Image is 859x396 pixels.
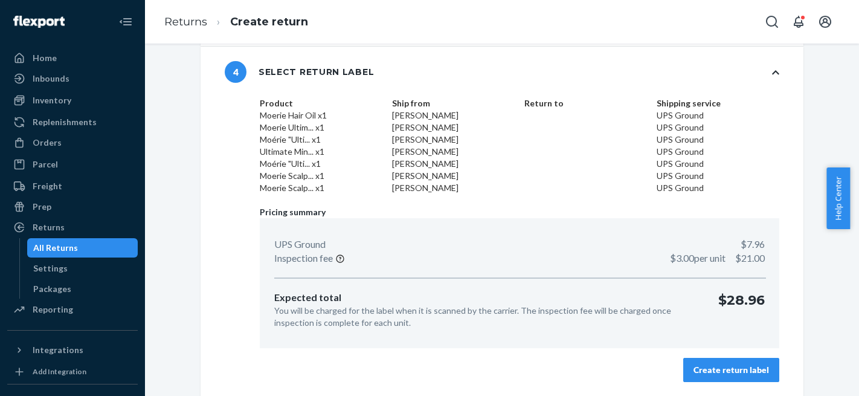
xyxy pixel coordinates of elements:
dd: [PERSON_NAME] [392,122,515,134]
dd: UPS Ground [657,158,779,170]
a: Orders [7,133,138,152]
p: $7.96 [741,238,765,252]
p: You will be charged for the label when it is scanned by the carrier. The inspection fee will be c... [274,305,699,329]
a: Inventory [7,91,138,110]
button: Help Center [826,167,850,229]
dd: Moerie Ultim... x1 [260,122,382,134]
a: Replenishments [7,112,138,132]
div: All Returns [33,242,78,254]
div: Packages [33,283,71,295]
div: Home [33,52,57,64]
span: 4 [225,61,246,83]
dd: Moérie "Ulti... x1 [260,134,382,146]
a: Reporting [7,300,138,319]
div: Select return label [225,61,374,83]
button: Open account menu [813,10,837,34]
p: $28.96 [718,291,765,329]
div: Prep [33,201,51,213]
dt: Ship from [392,97,515,109]
div: Inbounds [33,73,69,85]
dd: [PERSON_NAME] [392,158,515,170]
button: Integrations [7,340,138,360]
div: Parcel [33,158,58,170]
button: Open Search Box [760,10,784,34]
a: Returns [164,15,207,28]
img: Flexport logo [13,16,65,28]
dd: Moerie Scalp... x1 [260,170,382,182]
div: Returns [33,221,65,233]
p: Expected total [274,291,699,305]
div: Freight [33,180,62,192]
a: Returns [7,218,138,237]
dd: Ultimate Min... x1 [260,146,382,158]
dt: Return to [524,97,647,109]
a: Inbounds [7,69,138,88]
a: Packages [27,279,138,299]
a: Parcel [7,155,138,174]
div: Reporting [33,303,73,316]
p: UPS Ground [274,238,326,252]
div: Create return label [693,364,769,376]
div: Replenishments [33,116,97,128]
dd: Moérie "Ulti... x1 [260,158,382,170]
dd: UPS Ground [657,182,779,194]
a: Settings [27,259,138,278]
dd: Moerie Scalp... x1 [260,182,382,194]
a: Home [7,48,138,68]
dt: Product [260,97,382,109]
dd: [PERSON_NAME] [392,182,515,194]
div: Inventory [33,94,71,106]
div: Settings [33,262,68,274]
dd: [PERSON_NAME] [392,146,515,158]
a: Add Integration [7,365,138,379]
div: Orders [33,137,62,149]
a: Create return [230,15,308,28]
dd: [PERSON_NAME] [392,134,515,146]
dd: UPS Ground [657,134,779,146]
a: Prep [7,197,138,216]
dd: Moerie Hair Oil x1 [260,109,382,122]
ol: breadcrumbs [155,4,318,40]
div: Add Integration [33,366,86,377]
a: All Returns [27,238,138,258]
p: Pricing summary [260,206,779,218]
p: $21.00 [670,252,765,265]
dd: UPS Ground [657,122,779,134]
dd: [PERSON_NAME] [392,109,515,122]
button: Open notifications [787,10,811,34]
div: Integrations [33,344,83,356]
button: Create return label [683,358,779,382]
dd: UPS Ground [657,146,779,158]
span: $3.00 per unit [670,252,725,264]
dd: UPS Ground [657,170,779,182]
dd: [PERSON_NAME] [392,170,515,182]
p: Inspection fee [274,252,333,265]
a: Freight [7,177,138,196]
button: Close Navigation [114,10,138,34]
dt: Shipping service [657,97,779,109]
dd: UPS Ground [657,109,779,122]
